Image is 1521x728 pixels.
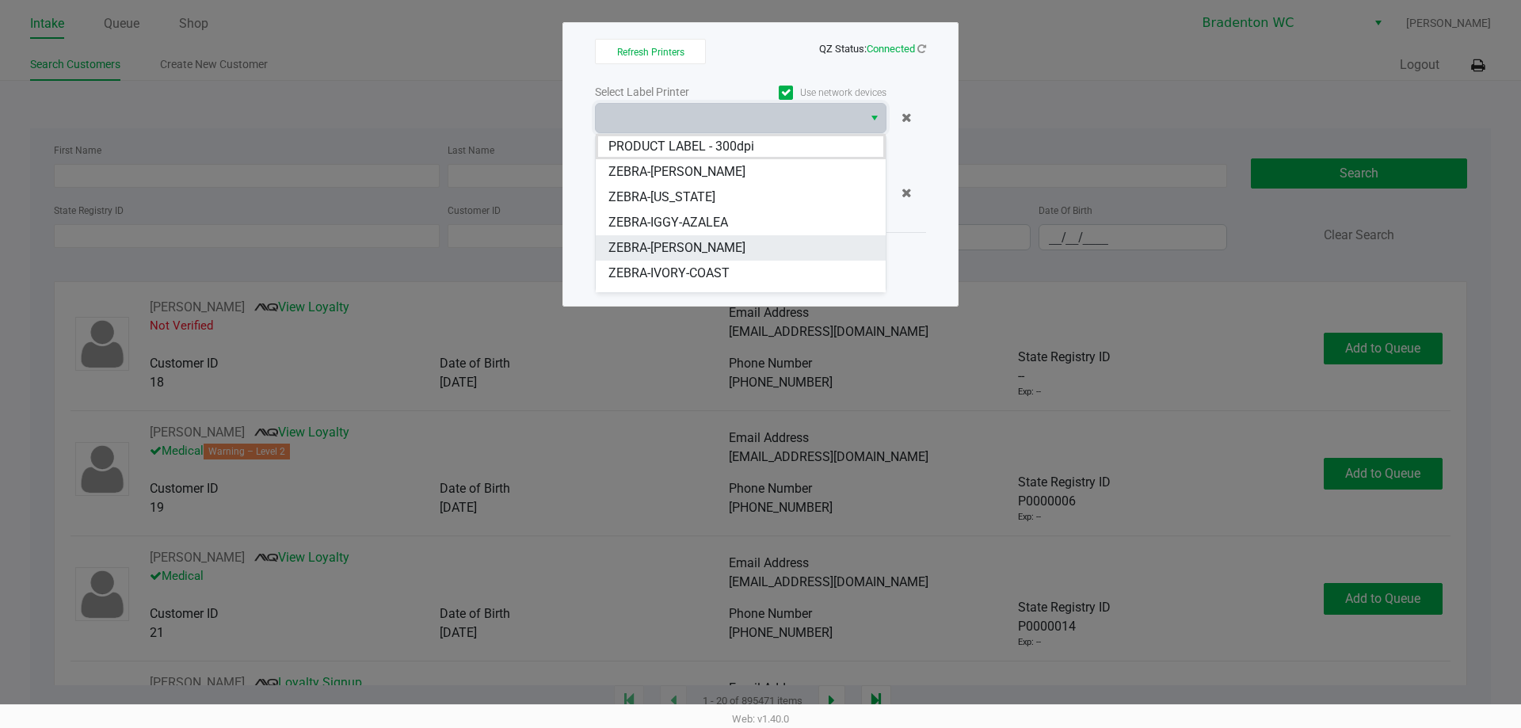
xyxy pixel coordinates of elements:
span: PRODUCT LABEL - 300dpi [608,137,754,156]
span: ZEBRA-[PERSON_NAME] [608,162,745,181]
span: ZEBRA-IVY-QUEEN [608,289,712,308]
div: Select Label Printer [595,84,741,101]
span: ZEBRA-[PERSON_NAME] [608,238,745,257]
span: ZEBRA-[US_STATE] [608,188,715,207]
button: Select [863,104,886,132]
span: Connected [867,43,915,55]
span: Refresh Printers [617,47,684,58]
span: QZ Status: [819,43,926,55]
span: Web: v1.40.0 [732,713,789,725]
button: Refresh Printers [595,39,706,64]
label: Use network devices [741,86,886,100]
span: ZEBRA-IVORY-COAST [608,264,730,283]
span: ZEBRA-IGGY-AZALEA [608,213,728,232]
